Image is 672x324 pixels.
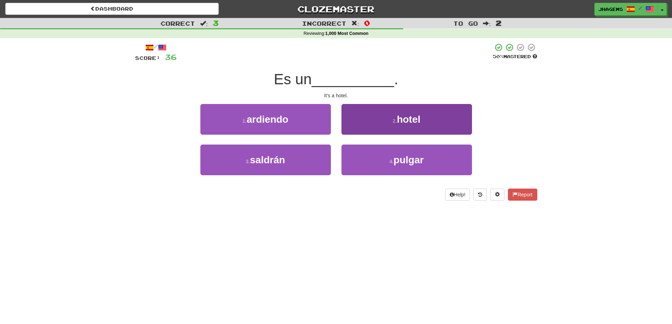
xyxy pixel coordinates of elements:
small: 2 . [393,118,397,124]
span: 36 [165,53,177,61]
strong: 1,000 Most Common [325,31,368,36]
span: 2 [496,19,502,27]
button: 3.saldrán [200,145,331,175]
div: It's a hotel. [135,92,537,99]
a: Clozemaster [229,3,443,15]
span: ardiendo [247,114,288,125]
span: Correct [161,20,195,27]
small: 4 . [389,159,394,164]
span: / [638,6,642,11]
span: To go [453,20,478,27]
span: 0 [364,19,370,27]
span: 50 % [493,54,503,59]
span: hotel [397,114,420,125]
small: 3 . [246,159,250,164]
span: : [483,20,491,26]
button: 1.ardiendo [200,104,331,135]
button: Report [508,189,537,201]
button: Round history (alt+y) [473,189,487,201]
small: 1 . [243,118,247,124]
span: Es un [274,71,311,87]
span: saldrán [250,154,285,165]
a: jhagems / [594,3,658,16]
span: jhagems [598,6,623,12]
a: Dashboard [5,3,219,15]
button: 4.pulgar [341,145,472,175]
span: . [394,71,398,87]
div: / [135,43,177,52]
span: 3 [213,19,219,27]
span: Score: [135,55,161,61]
span: __________ [312,71,394,87]
button: 2.hotel [341,104,472,135]
button: Help! [445,189,470,201]
span: pulgar [394,154,424,165]
span: : [351,20,359,26]
div: Mastered [493,54,537,60]
span: : [200,20,208,26]
span: Incorrect [302,20,346,27]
